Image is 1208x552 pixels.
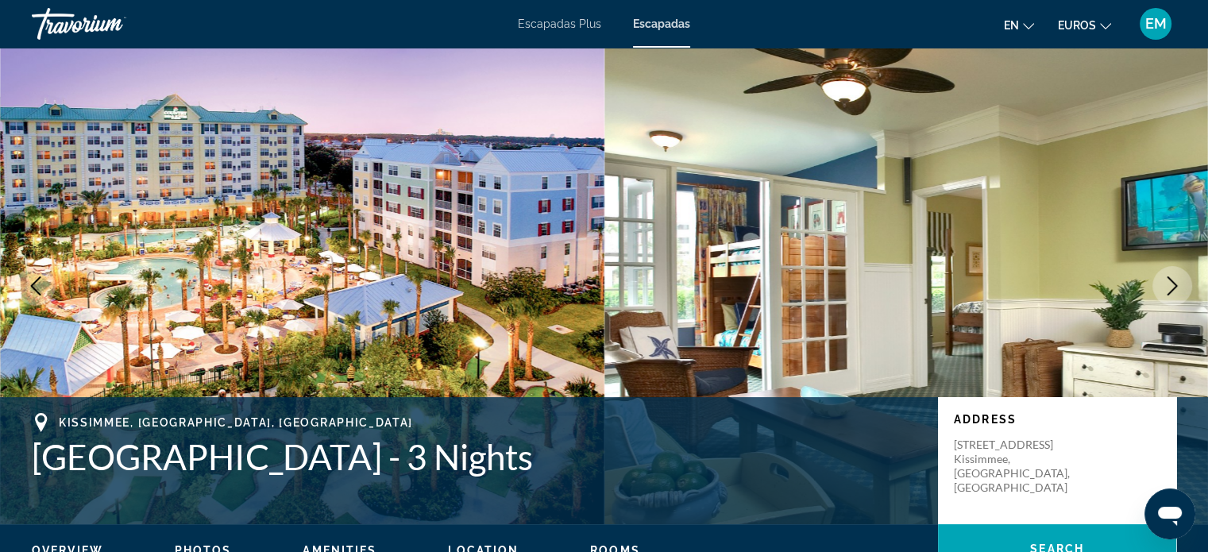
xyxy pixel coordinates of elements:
[954,438,1081,495] p: [STREET_ADDRESS] Kissimmee, [GEOGRAPHIC_DATA], [GEOGRAPHIC_DATA]
[1145,15,1167,32] font: EM
[518,17,601,30] a: Escapadas Plus
[954,413,1160,426] p: Address
[1004,19,1019,32] font: en
[1135,7,1176,41] button: Menú de usuario
[32,436,922,477] h1: [GEOGRAPHIC_DATA] - 3 Nights
[59,416,413,429] span: Kissimmee, [GEOGRAPHIC_DATA], [GEOGRAPHIC_DATA]
[1004,14,1034,37] button: Cambiar idioma
[1058,14,1111,37] button: Cambiar moneda
[16,266,56,306] button: Previous image
[633,17,690,30] a: Escapadas
[32,3,191,44] a: Travorium
[1144,488,1195,539] iframe: Botón para iniciar la ventana de mensajería
[1058,19,1096,32] font: euros
[1152,266,1192,306] button: Next image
